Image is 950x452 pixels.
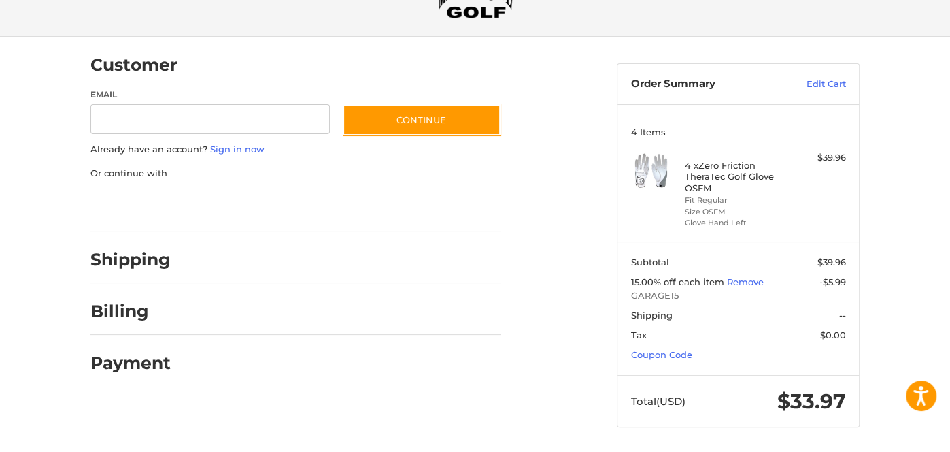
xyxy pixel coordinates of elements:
[631,78,777,91] h3: Order Summary
[820,329,846,340] span: $0.00
[777,389,846,414] span: $33.97
[90,353,171,374] h2: Payment
[90,301,170,322] h2: Billing
[817,257,846,268] span: $39.96
[631,310,673,321] span: Shipping
[631,395,685,408] span: Total (USD)
[90,88,330,101] label: Email
[343,104,501,135] button: Continue
[201,193,303,218] iframe: PayPal-paylater
[685,217,789,229] li: Glove Hand Left
[317,193,419,218] iframe: PayPal-venmo
[210,144,265,155] a: Sign in now
[631,329,647,340] span: Tax
[839,310,846,321] span: --
[631,257,669,268] span: Subtotal
[90,167,501,180] p: Or continue with
[86,193,188,218] iframe: PayPal-paypal
[792,151,846,165] div: $39.96
[631,289,846,303] span: GARAGE15
[727,276,764,287] a: Remove
[631,349,692,360] a: Coupon Code
[90,54,177,76] h2: Customer
[685,206,789,218] li: Size OSFM
[90,143,501,157] p: Already have an account?
[631,276,727,287] span: 15.00% off each item
[685,195,789,206] li: Fit Regular
[777,78,846,91] a: Edit Cart
[631,127,846,138] h3: 4 Items
[819,276,846,287] span: -$5.99
[90,249,171,270] h2: Shipping
[685,160,789,193] h4: 4 x Zero Friction TheraTec Golf Glove OSFM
